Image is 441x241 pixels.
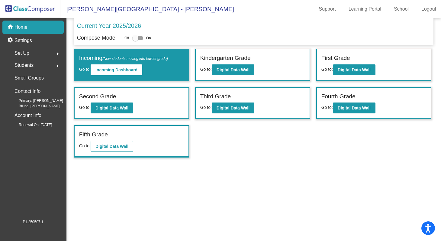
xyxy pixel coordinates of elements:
[200,92,231,101] label: Third Grade
[79,92,116,101] label: Second Grade
[389,4,414,14] a: School
[79,105,91,110] span: Go to:
[9,103,60,109] span: Billing: [PERSON_NAME]
[79,54,168,63] label: Incoming
[14,87,40,96] p: Contact Info
[60,4,234,14] span: [PERSON_NAME][GEOGRAPHIC_DATA] - [PERSON_NAME]
[321,92,356,101] label: Fourth Grade
[14,37,32,44] p: Settings
[146,35,151,41] span: On
[79,130,108,139] label: Fifth Grade
[79,143,91,148] span: Go to:
[14,111,41,120] p: Account Info
[314,4,341,14] a: Support
[321,105,333,110] span: Go to:
[91,64,142,75] button: Incoming Dashboard
[321,54,350,63] label: First Grade
[77,21,141,30] p: Current Year 2025/2026
[212,64,254,75] button: Digital Data Wall
[95,144,128,149] b: Digital Data Wall
[7,37,14,44] mat-icon: settings
[344,4,386,14] a: Learning Portal
[321,67,333,72] span: Go to:
[14,24,27,31] p: Home
[200,105,212,110] span: Go to:
[77,34,115,42] p: Compose Mode
[54,62,61,70] mat-icon: arrow_right
[124,35,129,41] span: Off
[102,57,168,61] span: (New students moving into lowest grade)
[14,49,29,57] span: Set Up
[14,61,34,70] span: Students
[91,103,133,113] button: Digital Data Wall
[217,67,249,72] b: Digital Data Wall
[217,106,249,110] b: Digital Data Wall
[338,67,371,72] b: Digital Data Wall
[333,103,375,113] button: Digital Data Wall
[200,54,251,63] label: Kindergarten Grade
[333,64,375,75] button: Digital Data Wall
[95,106,128,110] b: Digital Data Wall
[212,103,254,113] button: Digital Data Wall
[9,122,52,128] span: Renewal On: [DATE]
[91,141,133,152] button: Digital Data Wall
[200,67,212,72] span: Go to:
[79,67,91,72] span: Go to:
[417,4,441,14] a: Logout
[54,50,61,57] mat-icon: arrow_right
[14,74,44,82] p: Small Groups
[9,98,63,103] span: Primary: [PERSON_NAME]
[7,24,14,31] mat-icon: home
[95,67,137,72] b: Incoming Dashboard
[338,106,371,110] b: Digital Data Wall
